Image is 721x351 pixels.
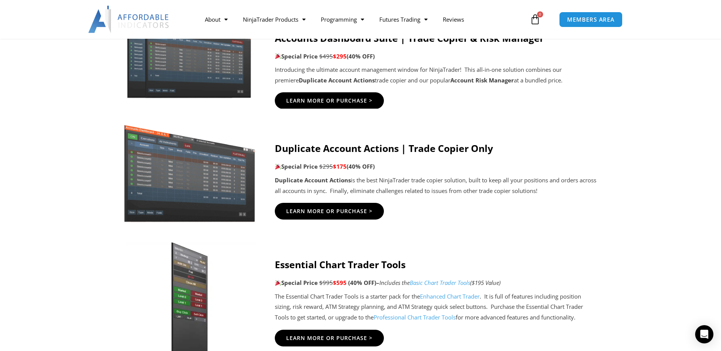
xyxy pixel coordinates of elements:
[123,19,256,100] img: Screenshot 2024-11-20 151221 | Affordable Indicators – NinjaTrader
[275,164,281,169] img: 🎉
[275,53,281,59] img: 🎉
[372,11,435,28] a: Futures Trading
[313,11,372,28] a: Programming
[197,11,235,28] a: About
[450,76,514,84] strong: Account Risk Manager
[275,176,351,184] strong: Duplicate Account Actions
[275,280,281,286] img: 🎉
[197,11,528,28] nav: Menu
[275,52,318,60] strong: Special Price
[123,117,256,222] img: Screenshot 2024-08-26 15414455555 | Affordable Indicators – NinjaTrader
[275,258,406,271] strong: Essential Chart Trader Tools
[286,98,372,103] span: Learn More Or Purchase >
[88,6,170,33] img: LogoAI | Affordable Indicators – NinjaTrader
[559,12,623,27] a: MEMBERS AREA
[348,279,379,286] b: (40% OFF)
[319,279,333,286] span: $995
[275,142,598,154] h4: Duplicate Account Actions | Trade Copier Only
[435,11,472,28] a: Reviews
[420,292,480,300] a: Enhanced Chart Trader
[275,163,318,170] strong: Special Price
[275,92,384,109] a: Learn More Or Purchase >
[695,325,713,343] div: Open Intercom Messenger
[275,330,384,346] a: Learn More Or Purchase >
[376,279,379,286] strong: –
[275,175,598,196] p: is the best NinjaTrader trade copier solution, built to keep all your positions and orders across...
[347,163,375,170] b: (40% OFF)
[347,52,375,60] b: (40% OFF)
[333,163,347,170] span: $175
[379,279,501,286] i: Includes the ($195 Value)
[286,209,372,214] span: Learn More Or Purchase >
[333,279,347,286] span: $595
[275,279,318,286] strong: Special Price
[235,11,313,28] a: NinjaTrader Products
[299,76,375,84] strong: Duplicate Account Actions
[518,8,552,30] a: 0
[410,279,470,286] a: Basic Chart Trader Tools
[275,291,598,323] p: The Essential Chart Trader Tools is a starter pack for the . It is full of features including pos...
[275,203,384,220] a: Learn More Or Purchase >
[319,52,333,60] span: $495
[319,163,333,170] span: $295
[567,17,615,22] span: MEMBERS AREA
[374,313,456,321] a: Professional Chart Trader Tools
[333,52,347,60] span: $295
[537,11,543,17] span: 0
[286,335,372,341] span: Learn More Or Purchase >
[275,65,598,86] p: Introducing the ultimate account management window for NinjaTrader! This all-in-one solution comb...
